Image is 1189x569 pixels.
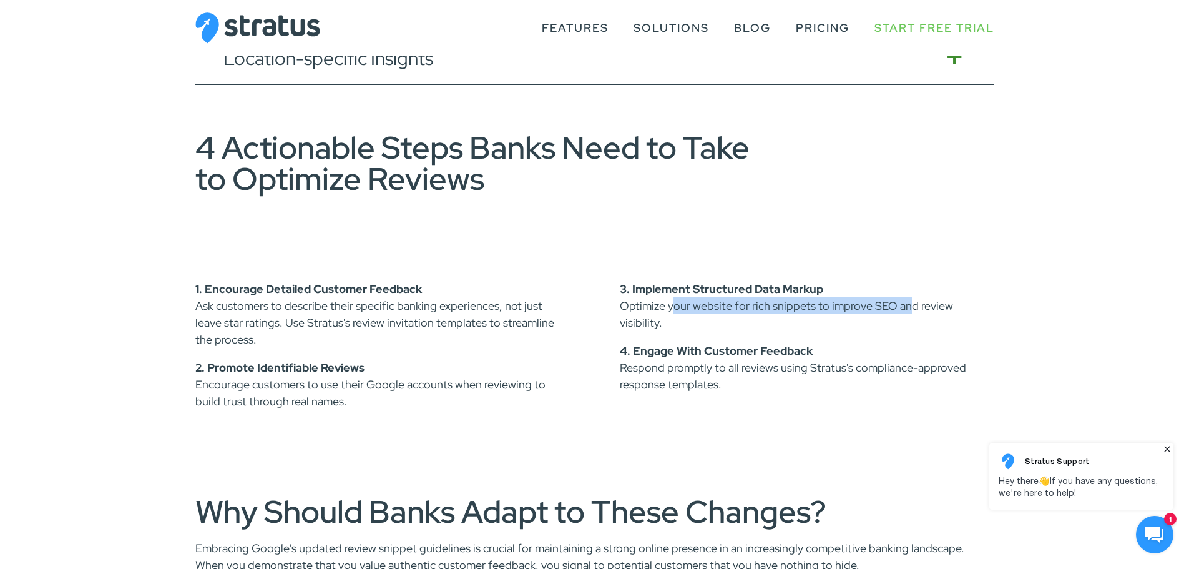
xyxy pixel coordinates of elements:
a: Start Free Trial [874,16,994,40]
button: Location-specific Insights: Learn More [195,32,994,85]
p: Encourage customers to use their Google accounts when reviewing to build trust through real names. [195,359,570,410]
strong: 1. Encourage Detailed Customer Feedback [195,282,422,296]
p: Ask customers to describe their specific banking experiences, not just leave star ratings. Use St... [195,280,570,348]
a: Features [542,16,609,40]
div: 3. Implement Structured Data MarkupOptimize your website for rich snippets to improve SEO and rev... [620,280,994,393]
p: Respond promptly to all reviews using Stratus's compliance-approved response templates. [620,342,994,393]
strong: 2. Promote Identifiable Reviews [195,360,365,375]
strong: 3. Implement Structured Data Markup [620,282,823,296]
p: Optimize your website for rich snippets to improve SEO and review visibility. [620,280,994,331]
div: 1. Encourage Detailed Customer Feedback Ask customers to describe their specific banking experien... [195,280,570,410]
a: Solutions [634,16,709,40]
iframe: HelpCrunch [986,439,1177,557]
h2: 4 Actionable Steps Banks Need to Take to Optimize Reviews [195,132,782,194]
h2: Why Should Banks Adapt to These Changes? [195,496,994,527]
a: Blog [734,16,771,40]
img: Stratus [195,12,320,44]
a: Pricing [796,16,849,40]
strong: 4. Engage With Customer Feedback [620,344,813,358]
